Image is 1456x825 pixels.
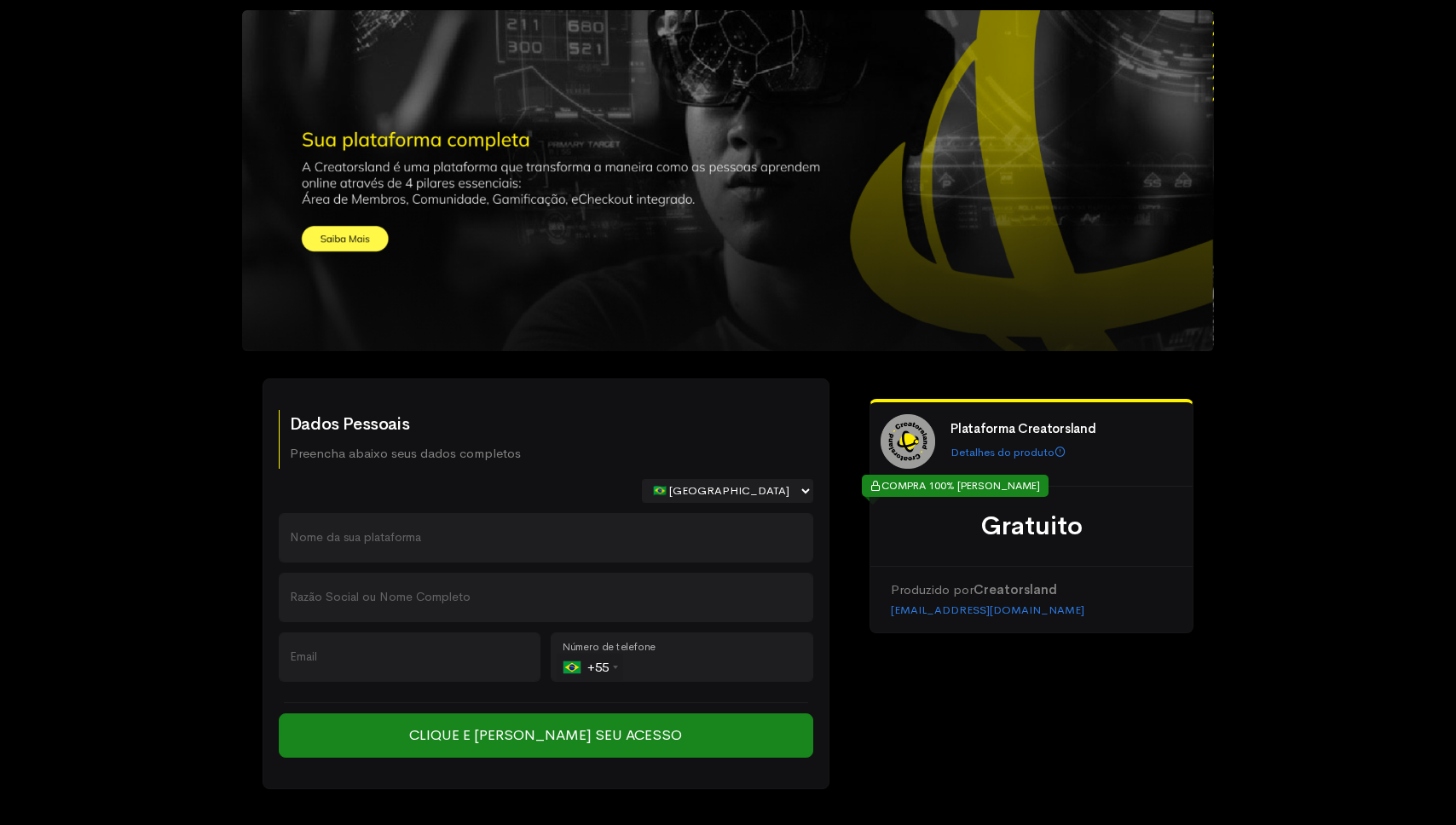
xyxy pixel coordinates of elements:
[279,573,813,622] input: Nome Completo
[974,581,1057,597] strong: Creatorsland
[290,415,521,434] h2: Dados Pessoais
[290,444,521,464] p: Preencha abaixo seus dados completos
[279,632,541,682] input: Email
[950,445,1066,459] a: Detalhes do produto
[242,10,1214,351] img: ...
[557,654,623,681] div: Brazil (Brasil): +55
[891,603,1084,617] a: [EMAIL_ADDRESS][DOMAIN_NAME]
[862,475,1049,497] div: COMPRA 100% [PERSON_NAME]
[279,713,813,758] input: Clique e [PERSON_NAME] seu Acesso
[891,580,1172,600] p: Produzido por
[950,422,1177,436] h4: Plataforma Creatorsland
[563,654,623,681] div: +55
[279,513,813,562] input: Meu Negócio Online
[881,414,935,469] img: SELO_CREATORSLAND(FINAL)-03.png
[891,507,1172,545] div: Gratuito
